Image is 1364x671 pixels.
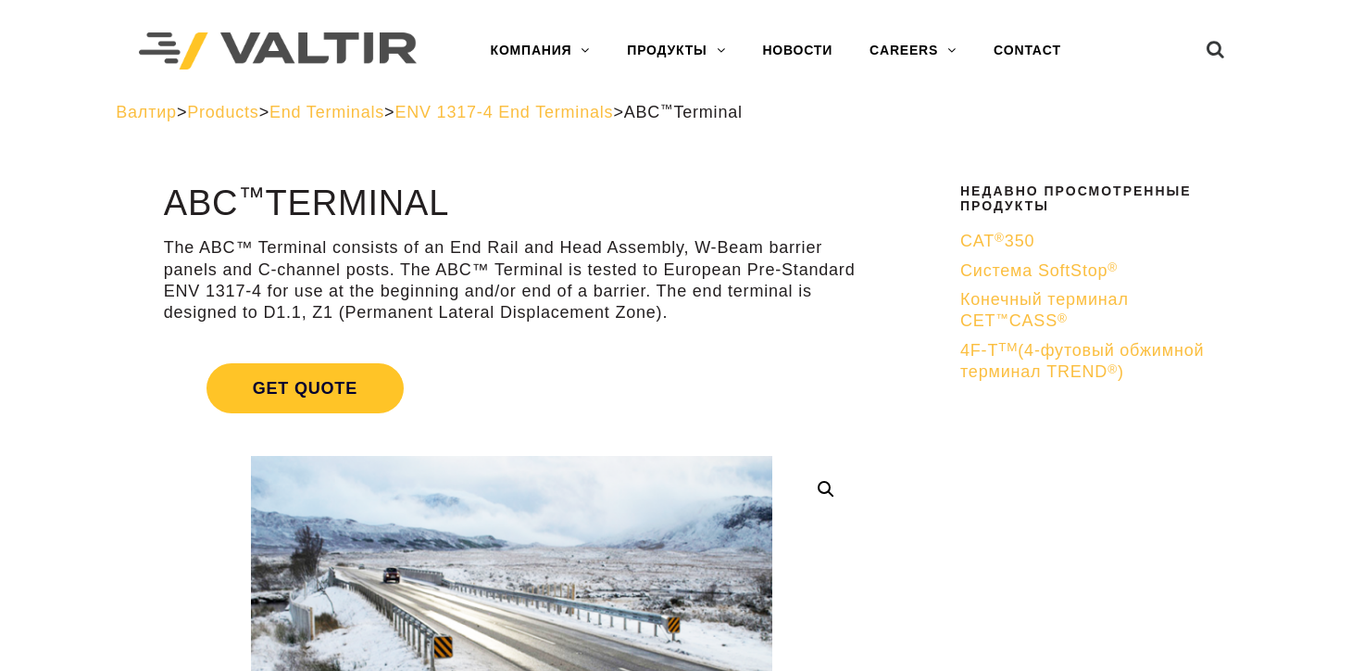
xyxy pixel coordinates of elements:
div: > > > > [116,102,1248,123]
a: Система SoftStop® [960,260,1236,282]
sup: TM [998,340,1018,354]
sup: ® [995,231,1005,245]
sup: ® [1057,311,1068,325]
a: ENV 1317-4 End Terminals [394,103,613,121]
sup: ™ [995,311,1008,325]
a: ПРОДУКТЫ [608,32,744,70]
a: CONTACT [975,32,1080,70]
a: CAT®350 [960,231,1236,252]
a: CAREERS [851,32,975,70]
a: Products [187,103,258,121]
span: Get Quote [206,363,404,413]
span: CAT 350 [960,232,1034,250]
sup: ™ [238,182,265,211]
a: Get Quote [164,341,859,436]
a: НОВОСТИ [744,32,851,70]
a: 4F-TTM(4-футовый обжимной терминал TREND®) [960,340,1236,384]
h2: Недавно Просмотренные Продукты [960,184,1236,213]
a: Компания [472,32,609,70]
span: Конечный терминал CET CASS [960,290,1129,330]
a: Конечный терминал CET™CASS® [960,289,1236,333]
sup: ™ [660,102,673,116]
p: The ABC™ Terminal consists of an End Rail and Head Assembly, W-Beam barrier panels and C-channel ... [164,237,859,324]
sup: ® [1107,260,1118,274]
a: Валтир [116,103,177,121]
sup: ® [1107,362,1118,376]
span: ABC Terminal [624,103,743,121]
h1: ABC Terminal [164,184,859,223]
span: 4F-T (4-футовый обжимной терминал TREND ) [960,341,1204,381]
a: End Terminals [269,103,384,121]
span: Система SoftStop [960,261,1118,280]
img: Валтир [139,32,417,70]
